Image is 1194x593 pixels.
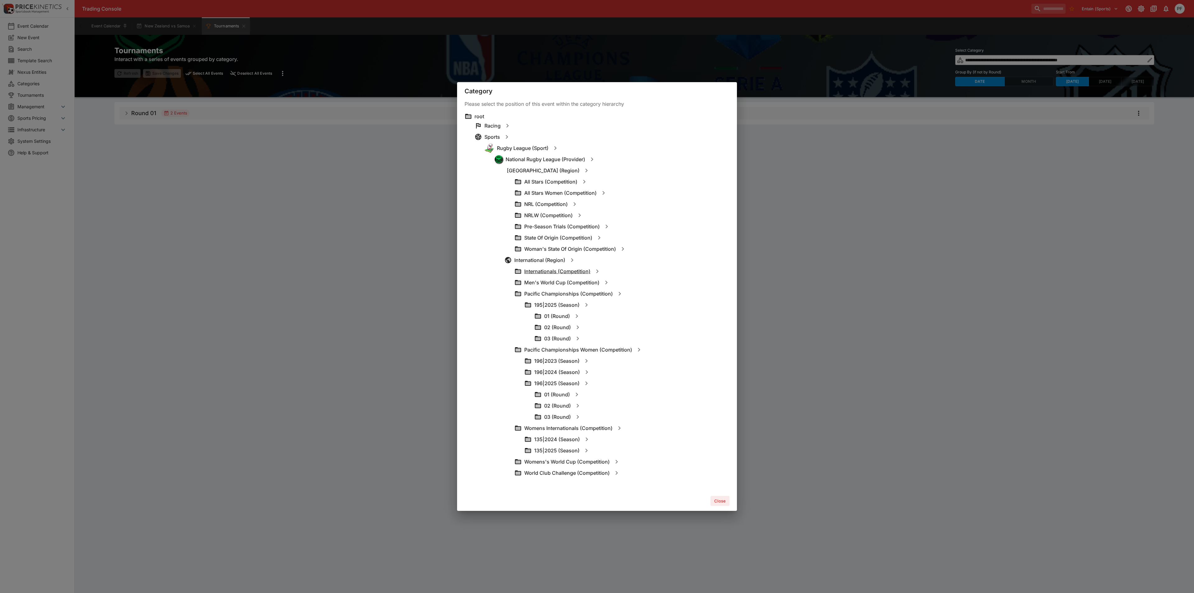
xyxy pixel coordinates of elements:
[524,347,632,353] h6: Pacific Championships Women (Competition)
[465,100,729,108] p: Please select the position of this event within the category hierarchy
[544,335,571,342] h6: 03 (Round)
[524,279,599,286] h6: Men's World Cup (Competition)
[497,145,548,152] h6: Rugby League (Sport)
[524,223,600,230] h6: Pre-Season Trials (Competition)
[484,134,500,140] h6: Sports
[534,302,580,308] h6: 195|2025 (Season)
[495,155,503,163] img: nrl.png
[534,358,580,364] h6: 196|2023 (Season)
[524,212,573,219] h6: NRLW (Competition)
[484,123,501,129] h6: Racing
[506,156,585,163] h6: National Rugby League (Provider)
[524,459,610,465] h6: Womens's World Cup (Competition)
[534,380,580,387] h6: 196|2025 (Season)
[524,425,613,432] h6: Womens Internationals (Competition)
[524,190,597,196] h6: All Stars Women (Competition)
[524,201,568,208] h6: NRL (Competition)
[710,496,729,506] button: Close
[507,167,580,174] h6: [GEOGRAPHIC_DATA] (Region)
[474,113,484,120] h6: root
[534,369,580,376] h6: 196|2024 (Season)
[544,324,571,331] h6: 02 (Round)
[524,291,613,297] h6: Pacific Championships (Competition)
[494,155,503,164] div: National Rugby League
[524,470,610,476] h6: World Club Challenge (Competition)
[524,268,590,275] h6: Internationals (Competition)
[524,246,616,252] h6: Woman's State Of Origin (Competition)
[524,235,592,241] h6: State Of Origin (Competition)
[544,414,571,420] h6: 03 (Round)
[534,447,580,454] h6: 135|2025 (Season)
[514,257,565,264] h6: International (Region)
[534,436,580,443] h6: 135|2024 (Season)
[484,143,494,153] img: rugby_league.png
[544,403,571,409] h6: 02 (Round)
[524,179,577,185] h6: All Stars (Competition)
[544,391,570,398] h6: 01 (Round)
[457,82,737,100] div: Category
[544,313,570,320] h6: 01 (Round)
